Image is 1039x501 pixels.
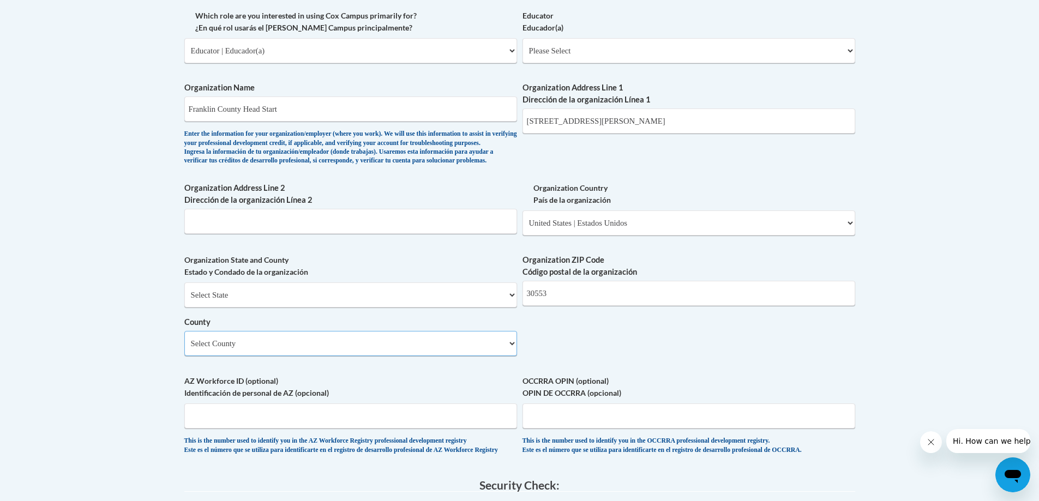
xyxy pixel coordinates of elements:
[7,8,88,16] span: Hi. How can we help?
[522,437,855,455] div: This is the number used to identify you in the OCCRRA professional development registry. Este es ...
[522,182,855,206] label: Organization Country País de la organización
[522,281,855,306] input: Metadata input
[184,182,517,206] label: Organization Address Line 2 Dirección de la organización Línea 2
[479,478,560,492] span: Security Check:
[522,82,855,106] label: Organization Address Line 1 Dirección de la organización Línea 1
[946,429,1030,453] iframe: Message from company
[184,130,517,166] div: Enter the information for your organization/employer (where you work). We will use this informati...
[184,375,517,399] label: AZ Workforce ID (optional) Identificación de personal de AZ (opcional)
[184,209,517,234] input: Metadata input
[184,82,517,94] label: Organization Name
[184,96,517,122] input: Metadata input
[522,10,855,34] label: Educator Educador(a)
[995,457,1030,492] iframe: Button to launch messaging window
[522,108,855,134] input: Metadata input
[920,431,942,453] iframe: Close message
[184,254,517,278] label: Organization State and County Estado y Condado de la organización
[184,316,517,328] label: County
[522,254,855,278] label: Organization ZIP Code Código postal de la organización
[522,375,855,399] label: OCCRRA OPIN (optional) OPIN DE OCCRRA (opcional)
[184,10,517,34] label: Which role are you interested in using Cox Campus primarily for? ¿En qué rol usarás el [PERSON_NA...
[184,437,517,455] div: This is the number used to identify you in the AZ Workforce Registry professional development reg...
